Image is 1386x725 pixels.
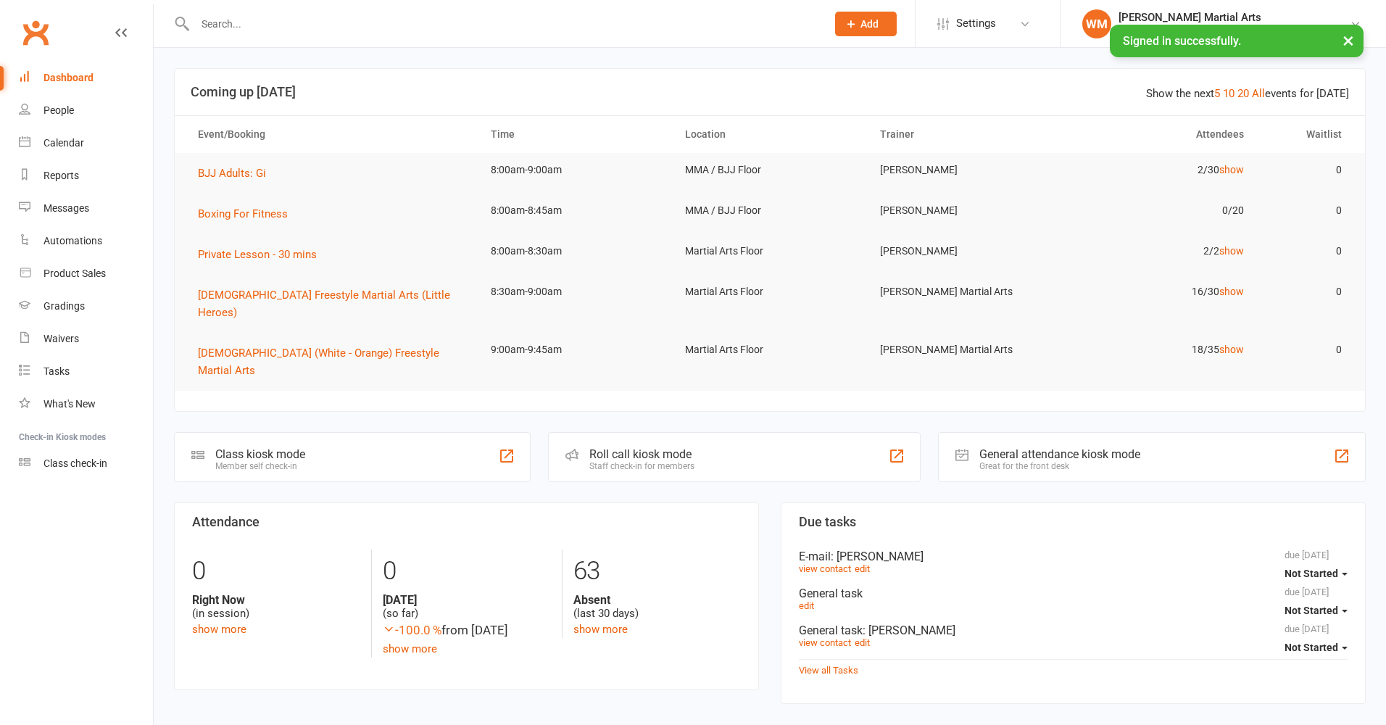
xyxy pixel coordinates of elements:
[478,194,673,228] td: 8:00am-8:45am
[19,257,153,290] a: Product Sales
[799,637,851,648] a: view contact
[589,447,694,461] div: Roll call kiosk mode
[863,623,955,637] span: : [PERSON_NAME]
[573,593,741,607] strong: Absent
[672,333,867,367] td: Martial Arts Floor
[1252,87,1265,100] a: All
[383,593,550,621] div: (so far)
[198,286,465,321] button: [DEMOGRAPHIC_DATA] Freestyle Martial Arts (Little Heroes)
[43,72,94,83] div: Dashboard
[589,461,694,471] div: Staff check-in for members
[672,234,867,268] td: Martial Arts Floor
[1119,11,1350,24] div: [PERSON_NAME] Martial Arts
[799,563,851,574] a: view contact
[860,18,879,30] span: Add
[573,550,741,593] div: 63
[672,275,867,309] td: Martial Arts Floor
[1257,275,1354,309] td: 0
[799,587,1348,600] div: General task
[19,94,153,127] a: People
[19,323,153,355] a: Waivers
[799,600,814,611] a: edit
[1214,87,1220,100] a: 5
[1285,634,1348,660] button: Not Started
[43,300,85,312] div: Gradings
[19,355,153,388] a: Tasks
[1285,605,1338,616] span: Not Started
[43,333,79,344] div: Waivers
[191,14,816,34] input: Search...
[867,153,1062,187] td: [PERSON_NAME]
[215,461,305,471] div: Member self check-in
[43,202,89,214] div: Messages
[19,388,153,420] a: What's New
[979,447,1140,461] div: General attendance kiosk mode
[383,621,550,640] div: from [DATE]
[43,268,106,279] div: Product Sales
[1219,164,1244,175] a: show
[831,550,924,563] span: : [PERSON_NAME]
[1219,344,1244,355] a: show
[383,550,550,593] div: 0
[1285,568,1338,579] span: Not Started
[1285,642,1338,653] span: Not Started
[478,234,673,268] td: 8:00am-8:30am
[478,275,673,309] td: 8:30am-9:00am
[192,593,360,621] div: (in session)
[1062,194,1257,228] td: 0/20
[198,344,465,379] button: [DEMOGRAPHIC_DATA] (White - Orange) Freestyle Martial Arts
[19,225,153,257] a: Automations
[1237,87,1249,100] a: 20
[19,290,153,323] a: Gradings
[855,563,870,574] a: edit
[867,275,1062,309] td: [PERSON_NAME] Martial Arts
[1082,9,1111,38] div: WM
[192,593,360,607] strong: Right Now
[19,62,153,94] a: Dashboard
[799,550,1348,563] div: E-mail
[1062,116,1257,153] th: Attendees
[573,623,628,636] a: show more
[198,347,439,377] span: [DEMOGRAPHIC_DATA] (White - Orange) Freestyle Martial Arts
[1219,286,1244,297] a: show
[198,207,288,220] span: Boxing For Fitness
[956,7,996,40] span: Settings
[43,398,96,410] div: What's New
[855,637,870,648] a: edit
[1219,245,1244,257] a: show
[799,665,858,676] a: View all Tasks
[1335,25,1361,56] button: ×
[1123,34,1241,48] span: Signed in successfully.
[383,593,550,607] strong: [DATE]
[1257,333,1354,367] td: 0
[198,246,327,263] button: Private Lesson - 30 mins
[191,85,1349,99] h3: Coming up [DATE]
[1257,153,1354,187] td: 0
[1257,116,1354,153] th: Waitlist
[17,14,54,51] a: Clubworx
[835,12,897,36] button: Add
[43,365,70,377] div: Tasks
[198,205,298,223] button: Boxing For Fitness
[1062,153,1257,187] td: 2/30
[198,165,276,182] button: BJJ Adults: Gi
[383,642,437,655] a: show more
[1062,275,1257,309] td: 16/30
[198,289,450,319] span: [DEMOGRAPHIC_DATA] Freestyle Martial Arts (Little Heroes)
[867,116,1062,153] th: Trainer
[1285,560,1348,587] button: Not Started
[192,623,246,636] a: show more
[573,593,741,621] div: (last 30 days)
[478,116,673,153] th: Time
[198,167,266,180] span: BJJ Adults: Gi
[672,116,867,153] th: Location
[43,137,84,149] div: Calendar
[867,194,1062,228] td: [PERSON_NAME]
[19,159,153,192] a: Reports
[1062,333,1257,367] td: 18/35
[1257,194,1354,228] td: 0
[215,447,305,461] div: Class kiosk mode
[185,116,478,153] th: Event/Booking
[478,153,673,187] td: 8:00am-9:00am
[43,170,79,181] div: Reports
